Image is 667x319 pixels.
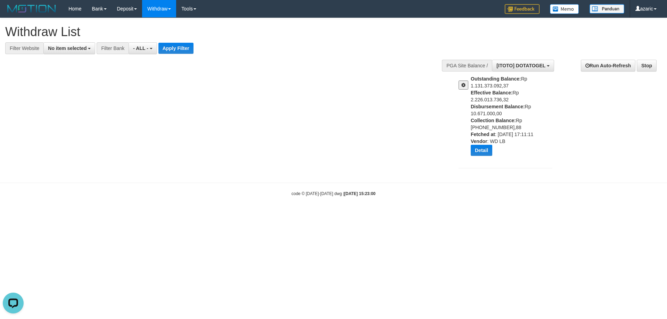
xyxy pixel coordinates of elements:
[5,25,438,39] h1: Withdraw List
[590,4,624,14] img: panduan.png
[471,90,513,95] b: Effective Balance:
[133,45,148,51] span: - ALL -
[471,76,521,82] b: Outstanding Balance:
[550,4,579,14] img: Button%20Memo.svg
[492,60,554,72] button: [ITOTO] DOTATOGEL
[43,42,95,54] button: No item selected
[3,3,24,24] button: Open LiveChat chat widget
[471,104,525,109] b: Disbursement Balance:
[637,60,657,72] a: Stop
[471,145,492,156] button: Detail
[442,60,492,72] div: PGA Site Balance /
[344,191,376,196] strong: [DATE] 15:23:00
[48,45,87,51] span: No item selected
[129,42,157,54] button: - ALL -
[496,63,545,68] span: [ITOTO] DOTATOGEL
[471,138,487,144] b: Vendor
[97,42,129,54] div: Filter Bank
[291,191,376,196] small: code © [DATE]-[DATE] dwg |
[5,42,43,54] div: Filter Website
[471,132,495,137] b: Fetched at
[471,75,558,161] div: Rp 1.131.373.092,37 Rp 2.226.013.736,32 Rp 10.671.000,00 Rp [PHONE_NUMBER],88 : [DATE] 17:11:11 :...
[581,60,635,72] a: Run Auto-Refresh
[5,3,58,14] img: MOTION_logo.png
[471,118,516,123] b: Collection Balance:
[505,4,540,14] img: Feedback.jpg
[158,43,193,54] button: Apply Filter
